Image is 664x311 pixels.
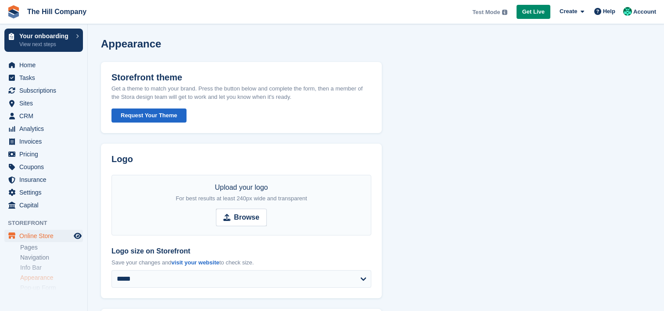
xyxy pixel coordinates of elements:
[522,7,545,16] span: Get Live
[19,110,72,122] span: CRM
[4,110,83,122] a: menu
[4,59,83,71] a: menu
[20,253,83,262] a: Navigation
[4,199,83,211] a: menu
[4,174,83,186] a: menu
[19,84,72,97] span: Subscriptions
[19,148,72,160] span: Pricing
[7,5,20,18] img: stora-icon-8386f47178a22dfd0bd8f6a31ec36ba5ce8667c1dd55bd0f319d3a0aa187defe.svg
[19,135,72,148] span: Invoices
[4,97,83,109] a: menu
[517,5,550,19] a: Get Live
[623,7,632,16] img: Bradley Hill
[20,264,83,272] a: Info Bar
[111,72,182,83] h2: Storefront theme
[8,219,87,228] span: Storefront
[176,195,307,202] span: For best results at least 240px wide and transparent
[560,7,577,16] span: Create
[4,230,83,242] a: menu
[101,38,161,50] h1: Appearance
[19,40,72,48] p: View next steps
[19,72,72,84] span: Tasks
[633,7,656,16] span: Account
[72,231,83,241] a: Preview store
[19,33,72,39] p: Your onboarding
[111,84,371,101] p: Get a theme to match your brand. Press the button below and complete the form, then a member of t...
[603,7,615,16] span: Help
[20,243,83,252] a: Pages
[19,174,72,186] span: Insurance
[216,209,267,226] input: Browse
[4,148,83,160] a: menu
[4,186,83,199] a: menu
[176,182,307,203] div: Upload your logo
[472,8,500,17] span: Test Mode
[172,259,219,266] a: visit your website
[19,230,72,242] span: Online Store
[20,284,83,292] a: Pop-up Form
[19,199,72,211] span: Capital
[4,29,83,52] a: Your onboarding View next steps
[19,123,72,135] span: Analytics
[19,186,72,199] span: Settings
[19,59,72,71] span: Home
[111,154,371,164] h2: Logo
[111,108,187,123] button: Request Your Theme
[4,72,83,84] a: menu
[234,212,259,223] strong: Browse
[4,161,83,173] a: menu
[4,123,83,135] a: menu
[20,274,83,282] a: Appearance
[19,161,72,173] span: Coupons
[4,135,83,148] a: menu
[502,10,507,15] img: icon-info-grey-7440780725fd019a000dd9b08b2336e03edf1995a4989e88bcd33f0948082b44.svg
[19,97,72,109] span: Sites
[111,246,371,257] label: Logo size on Storefront
[24,4,90,19] a: The Hill Company
[4,84,83,97] a: menu
[111,258,371,267] p: Save your changes and to check size.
